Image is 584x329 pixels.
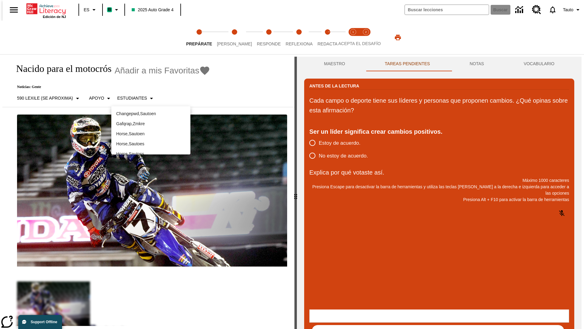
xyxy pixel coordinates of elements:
[116,141,186,147] p: Horse , Sautoes
[116,111,186,117] p: Changepwd , Sautoen
[116,151,186,157] p: Horse , Sautoss
[116,121,186,127] p: Gafqrap , Zmkre
[116,131,186,137] p: Horse , Sautoen
[2,5,89,10] body: Explica por qué votaste así. Máximo 1000 caracteres Presiona Alt + F10 para activar la barra de h...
